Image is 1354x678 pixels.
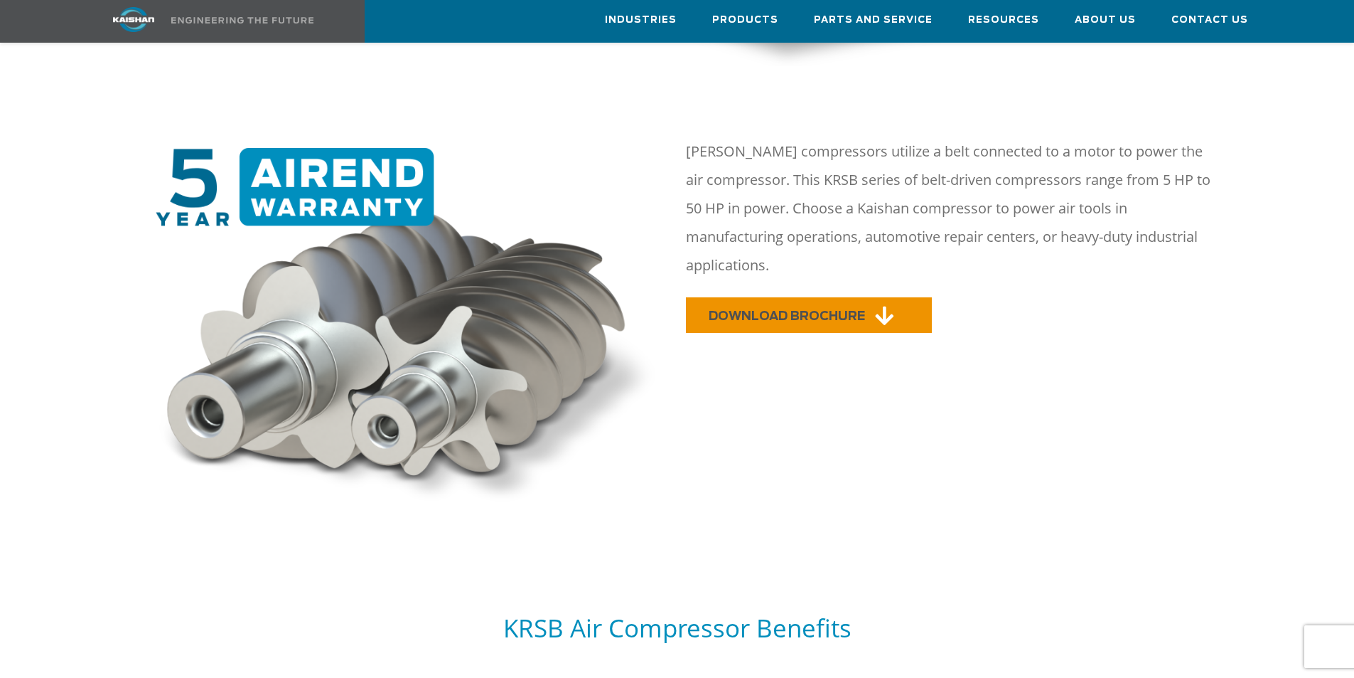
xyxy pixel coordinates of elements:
span: About Us [1075,12,1136,28]
a: Resources [968,1,1039,39]
span: DOWNLOAD BROCHURE [709,310,865,322]
img: warranty [146,148,669,512]
span: Resources [968,12,1039,28]
p: [PERSON_NAME] compressors utilize a belt connected to a motor to power the air compressor. This K... [686,137,1218,280]
span: Contact Us [1171,12,1248,28]
h5: KRSB Air Compressor Benefits [89,612,1266,644]
img: kaishan logo [80,7,187,32]
a: About Us [1075,1,1136,39]
span: Industries [605,12,677,28]
span: Parts and Service [814,12,933,28]
a: Parts and Service [814,1,933,39]
a: Industries [605,1,677,39]
a: DOWNLOAD BROCHURE [686,297,932,333]
img: Engineering the future [171,17,313,23]
a: Products [712,1,778,39]
span: Products [712,12,778,28]
a: Contact Us [1171,1,1248,39]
